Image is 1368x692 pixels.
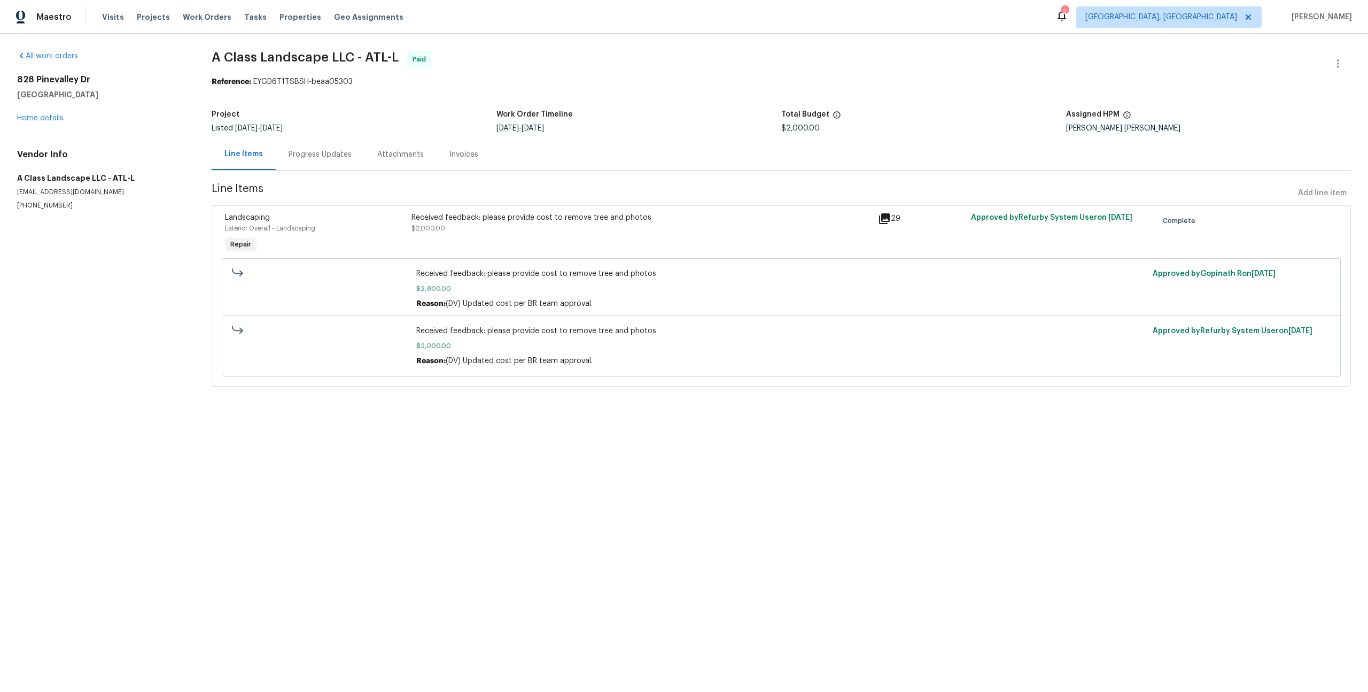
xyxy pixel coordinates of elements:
a: Home details [17,114,64,122]
span: The total cost of line items that have been proposed by Opendoor. This sum includes line items th... [833,111,841,125]
div: 2 [1061,6,1068,17]
span: $2,000.00 [781,125,820,132]
div: EYGD6T1TSBSH-beaa05303 [212,76,1351,87]
span: Complete [1163,216,1200,226]
span: Reason: [416,357,446,365]
div: Attachments [377,149,424,160]
span: [DATE] [1288,327,1312,335]
span: Reason: [416,300,446,307]
span: Maestro [36,12,72,22]
span: Approved by Refurby System User on [1153,327,1312,335]
span: [PERSON_NAME] [1287,12,1352,22]
span: [DATE] [496,125,519,132]
span: Listed [212,125,283,132]
span: $2,000.00 [411,225,445,232]
span: Approved by Refurby System User on [971,214,1132,221]
h4: Vendor Info [17,149,186,160]
div: [PERSON_NAME] [PERSON_NAME] [1066,125,1351,132]
span: Landscaping [225,214,270,221]
span: Exterior Overall - Landscaping [225,225,315,232]
span: (DV) Updated cost per BR team approval. [446,300,593,307]
div: Line Items [224,149,263,159]
div: 29 [878,212,965,225]
h5: Work Order Timeline [496,111,573,118]
span: Tasks [244,13,267,21]
span: - [496,125,544,132]
span: [DATE] [260,125,283,132]
div: Received feedback: please provide cost to remove tree and photos [411,212,872,223]
span: - [235,125,283,132]
span: Work Orders [183,12,231,22]
div: Invoices [449,149,478,160]
div: Progress Updates [289,149,352,160]
h5: Project [212,111,239,118]
h5: [GEOGRAPHIC_DATA] [17,89,186,100]
span: $2,800.00 [416,283,1147,294]
span: $2,000.00 [416,341,1147,351]
span: Paid [413,54,430,65]
span: Approved by Gopinath R on [1153,270,1276,278]
span: [GEOGRAPHIC_DATA], [GEOGRAPHIC_DATA] [1085,12,1237,22]
span: Repair [226,239,255,250]
h5: A Class Landscape LLC - ATL-L [17,173,186,183]
span: Line Items [212,183,1294,203]
span: The hpm assigned to this work order. [1123,111,1131,125]
a: All work orders [17,52,78,60]
span: Geo Assignments [334,12,403,22]
h5: Assigned HPM [1066,111,1120,118]
span: A Class Landscape LLC - ATL-L [212,51,399,64]
h5: Total Budget [781,111,829,118]
span: [DATE] [1252,270,1276,278]
span: (DV) Updated cost per BR team approval. [446,357,593,365]
span: [DATE] [235,125,258,132]
span: Properties [279,12,321,22]
span: Visits [102,12,124,22]
h2: 828 Pinevalley Dr [17,74,186,85]
p: [PHONE_NUMBER] [17,201,186,210]
span: Received feedback: please provide cost to remove tree and photos [416,268,1147,279]
b: Reference: [212,78,251,86]
span: Received feedback: please provide cost to remove tree and photos [416,326,1147,336]
span: [DATE] [1108,214,1132,221]
p: [EMAIL_ADDRESS][DOMAIN_NAME] [17,188,186,197]
span: [DATE] [522,125,544,132]
span: Projects [137,12,170,22]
